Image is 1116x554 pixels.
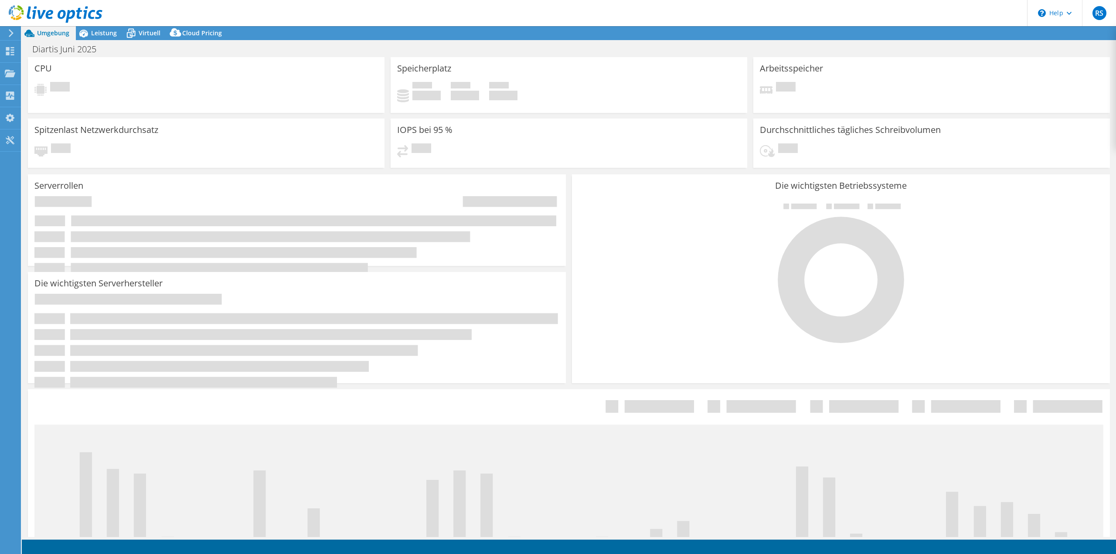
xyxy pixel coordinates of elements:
[451,91,479,100] h4: 0 GiB
[37,29,69,37] span: Umgebung
[760,64,823,73] h3: Arbeitsspeicher
[182,29,222,37] span: Cloud Pricing
[1092,6,1106,20] span: RS
[489,82,509,91] span: Insgesamt
[776,82,796,94] span: Ausstehend
[139,29,160,37] span: Virtuell
[412,143,431,155] span: Ausstehend
[778,143,798,155] span: Ausstehend
[34,125,158,135] h3: Spitzenlast Netzwerkdurchsatz
[51,143,71,155] span: Ausstehend
[91,29,117,37] span: Leistung
[412,91,441,100] h4: 0 GiB
[412,82,432,91] span: Belegt
[28,44,110,54] h1: Diartis Juni 2025
[397,125,453,135] h3: IOPS bei 95 %
[489,91,517,100] h4: 0 GiB
[50,82,70,94] span: Ausstehend
[34,279,163,288] h3: Die wichtigsten Serverhersteller
[34,181,83,190] h3: Serverrollen
[760,125,941,135] h3: Durchschnittliches tägliches Schreibvolumen
[397,64,451,73] h3: Speicherplatz
[451,82,470,91] span: Verfügbar
[1038,9,1046,17] svg: \n
[34,64,52,73] h3: CPU
[578,181,1103,190] h3: Die wichtigsten Betriebssysteme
